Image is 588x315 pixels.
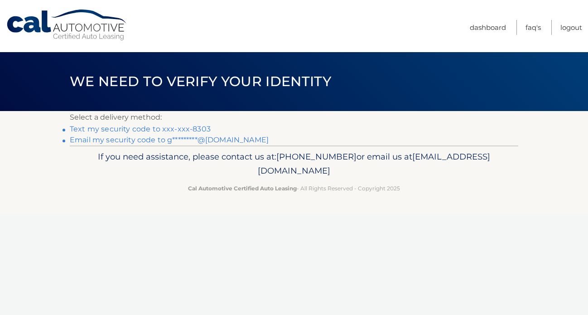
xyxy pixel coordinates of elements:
[76,150,512,179] p: If you need assistance, please contact us at: or email us at
[470,20,506,35] a: Dashboard
[276,151,357,162] span: [PHONE_NUMBER]
[70,125,211,133] a: Text my security code to xxx-xxx-8303
[70,73,331,90] span: We need to verify your identity
[6,9,128,41] a: Cal Automotive
[70,111,518,124] p: Select a delivery method:
[70,136,269,144] a: Email my security code to g*********@[DOMAIN_NAME]
[525,20,541,35] a: FAQ's
[560,20,582,35] a: Logout
[188,185,297,192] strong: Cal Automotive Certified Auto Leasing
[76,184,512,193] p: - All Rights Reserved - Copyright 2025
